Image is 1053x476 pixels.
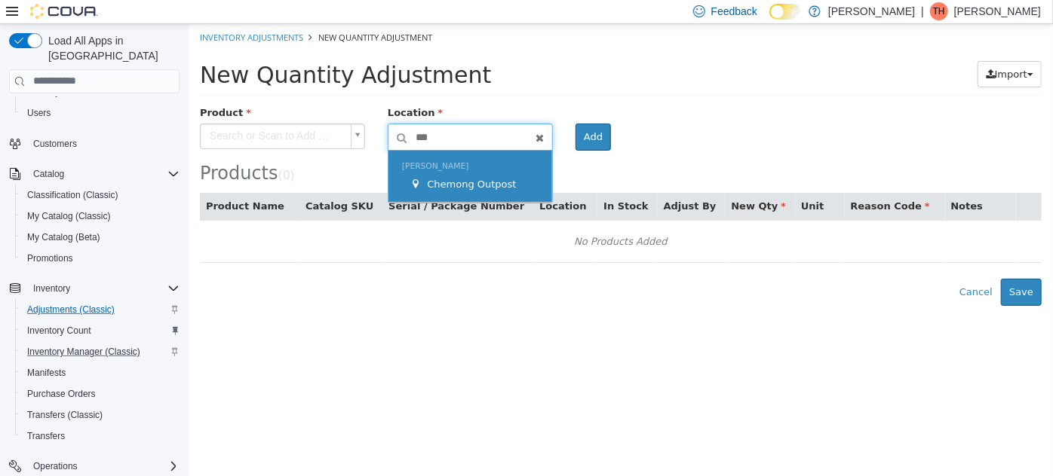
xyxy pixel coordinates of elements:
[15,341,186,362] button: Inventory Manager (Classic)
[763,175,797,190] button: Notes
[15,227,186,248] button: My Catalog (Beta)
[789,37,853,64] button: Import
[27,279,76,297] button: Inventory
[15,248,186,269] button: Promotions
[15,426,186,447] button: Transfers
[921,2,924,20] p: |
[200,175,339,190] button: Serial / Package Number
[27,325,91,337] span: Inventory Count
[117,175,188,190] button: Catalog SKU
[94,145,102,158] span: 0
[21,427,71,445] a: Transfers
[90,145,106,158] small: ( )
[15,383,186,404] button: Purchase Orders
[21,322,180,340] span: Inventory Count
[711,4,757,19] span: Feedback
[27,304,115,316] span: Adjustments (Classic)
[15,362,186,383] button: Manifests
[33,460,78,472] span: Operations
[21,427,180,445] span: Transfers
[27,252,73,264] span: Promotions
[27,279,180,297] span: Inventory
[612,175,638,190] button: Unit
[806,44,839,56] span: Import
[15,299,186,320] button: Adjustments (Classic)
[130,8,244,19] span: New Quantity Adjustment
[15,102,186,124] button: Users
[11,99,177,125] a: Search or Scan to Add Product
[27,107,51,119] span: Users
[954,2,1041,20] p: [PERSON_NAME]
[15,320,186,341] button: Inventory Count
[27,165,70,183] button: Catalog
[15,404,186,426] button: Transfers (Classic)
[11,139,90,160] span: Products
[21,249,180,267] span: Promotions
[11,8,115,19] a: Inventory Adjustments
[21,322,97,340] a: Inventory Count
[475,175,531,190] button: Adjust By
[21,406,109,424] a: Transfers (Classic)
[21,301,121,319] a: Adjustments (Classic)
[15,185,186,206] button: Classification (Classic)
[213,137,281,147] span: [PERSON_NAME]
[21,385,102,403] a: Purchase Orders
[27,430,65,442] span: Transfers
[21,343,180,361] span: Inventory Manager (Classic)
[3,163,186,185] button: Catalog
[415,175,462,190] button: In Stock
[27,367,66,379] span: Manifests
[27,210,111,222] span: My Catalog (Classic)
[33,282,70,294] span: Inventory
[662,176,741,188] span: Reason Code
[542,176,597,188] span: New Qty
[812,255,853,282] button: Save
[27,189,118,201] span: Classification (Classic)
[21,104,180,122] span: Users
[27,165,180,183] span: Catalog
[930,2,948,20] div: Tim Hales
[27,346,140,358] span: Inventory Manager (Classic)
[21,343,146,361] a: Inventory Manager (Classic)
[21,249,79,267] a: Promotions
[3,133,186,154] button: Customers
[27,457,84,475] button: Operations
[11,83,63,94] span: Product
[763,255,812,282] button: Cancel
[12,100,156,124] span: Search or Scan to Add Product
[3,278,186,299] button: Inventory
[21,206,843,229] div: No Products Added
[828,2,915,20] p: [PERSON_NAME]
[21,186,180,204] span: Classification (Classic)
[33,168,64,180] span: Catalog
[387,99,422,127] button: Add
[21,228,180,246] span: My Catalog (Beta)
[21,301,180,319] span: Adjustments (Classic)
[27,135,83,153] a: Customers
[21,228,106,246] a: My Catalog (Beta)
[933,2,945,20] span: TH
[42,33,180,63] span: Load All Apps in [GEOGRAPHIC_DATA]
[11,38,302,64] span: New Quantity Adjustment
[27,134,180,153] span: Customers
[27,231,100,243] span: My Catalog (Beta)
[351,175,401,190] button: Location
[21,104,57,122] a: Users
[33,138,77,150] span: Customers
[21,364,72,382] a: Manifests
[30,4,98,19] img: Cova
[21,207,180,225] span: My Catalog (Classic)
[21,406,180,424] span: Transfers (Classic)
[15,206,186,227] button: My Catalog (Classic)
[27,388,96,400] span: Purchase Orders
[199,83,254,94] span: Location
[21,186,124,204] a: Classification (Classic)
[21,364,180,382] span: Manifests
[769,4,801,20] input: Dark Mode
[17,175,99,190] button: Product Name
[21,207,117,225] a: My Catalog (Classic)
[27,457,180,475] span: Operations
[21,385,180,403] span: Purchase Orders
[27,409,103,421] span: Transfers (Classic)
